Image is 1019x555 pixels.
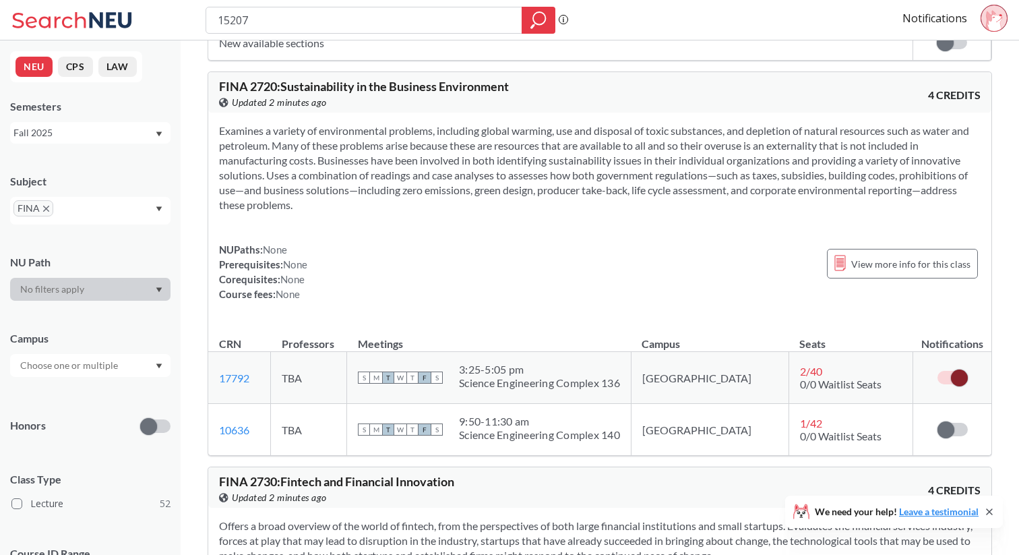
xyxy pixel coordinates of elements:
span: View more info for this class [851,256,970,272]
span: W [394,423,406,436]
span: 1 / 42 [800,417,822,430]
a: Notifications [902,11,967,26]
input: Choose one or multiple [13,357,127,374]
div: Campus [10,331,171,346]
td: [GEOGRAPHIC_DATA] [631,404,789,456]
span: None [276,288,300,300]
div: 3:25 - 5:05 pm [459,363,620,376]
span: None [280,273,305,285]
th: Notifications [913,323,991,352]
span: 4 CREDITS [928,88,981,103]
span: Class Type [10,472,171,487]
div: 9:50 - 11:30 am [459,415,620,428]
span: S [431,423,443,436]
th: Campus [631,323,789,352]
div: NU Path [10,255,171,270]
div: Fall 2025Dropdown arrow [10,122,171,144]
span: F [419,372,431,384]
span: None [263,243,287,256]
span: 0/0 Waitlist Seats [800,378,882,390]
th: Professors [271,323,347,352]
span: None [283,258,307,270]
span: M [370,423,382,436]
div: Fall 2025 [13,125,154,140]
span: 0/0 Waitlist Seats [800,430,882,442]
button: LAW [98,57,137,77]
section: Examines a variety of environmental problems, including global warming, use and disposal of toxic... [219,123,981,212]
div: Science Engineering Complex 140 [459,428,620,442]
span: W [394,372,406,384]
svg: magnifying glass [530,11,547,30]
td: New available sections [208,25,913,61]
div: Science Engineering Complex 136 [459,376,620,390]
div: magnifying glass [522,7,555,34]
svg: Dropdown arrow [156,132,162,137]
th: Meetings [347,323,631,352]
span: FINA 2720 : Sustainability in the Business Environment [219,79,509,94]
span: We need your help! [815,507,979,517]
div: NUPaths: Prerequisites: Corequisites: Course fees: [219,242,307,301]
label: Lecture [11,495,171,513]
div: CRN [219,337,241,351]
span: 52 [160,496,171,511]
div: FINAX to remove pillDropdown arrow [10,197,171,225]
span: S [358,423,370,436]
span: T [382,372,394,384]
div: Subject [10,174,171,189]
a: 17792 [219,372,249,384]
svg: Dropdown arrow [156,206,162,212]
svg: Dropdown arrow [156,287,162,293]
svg: Dropdown arrow [156,363,162,369]
span: Updated 2 minutes ago [232,95,327,110]
div: Dropdown arrow [10,354,171,377]
span: T [382,423,394,436]
div: Semesters [10,99,171,114]
span: M [370,372,382,384]
td: [GEOGRAPHIC_DATA] [631,352,789,404]
span: Updated 2 minutes ago [232,490,327,505]
a: Leave a testimonial [899,506,979,517]
span: T [406,372,419,384]
span: T [406,423,419,436]
span: S [358,372,370,384]
input: Class, professor, course number, "phrase" [216,9,512,32]
button: CPS [58,57,93,77]
td: TBA [271,404,347,456]
button: NEU [16,57,53,77]
svg: X to remove pill [43,206,49,212]
span: FINAX to remove pill [13,200,53,216]
p: Honors [10,418,46,434]
span: FINA 2730 : Fintech and Financial Innovation [219,474,454,489]
a: 10636 [219,423,249,436]
td: TBA [271,352,347,404]
span: F [419,423,431,436]
span: 4 CREDITS [928,483,981,498]
div: Dropdown arrow [10,278,171,301]
span: 2 / 40 [800,365,822,378]
th: Seats [789,323,913,352]
span: S [431,372,443,384]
